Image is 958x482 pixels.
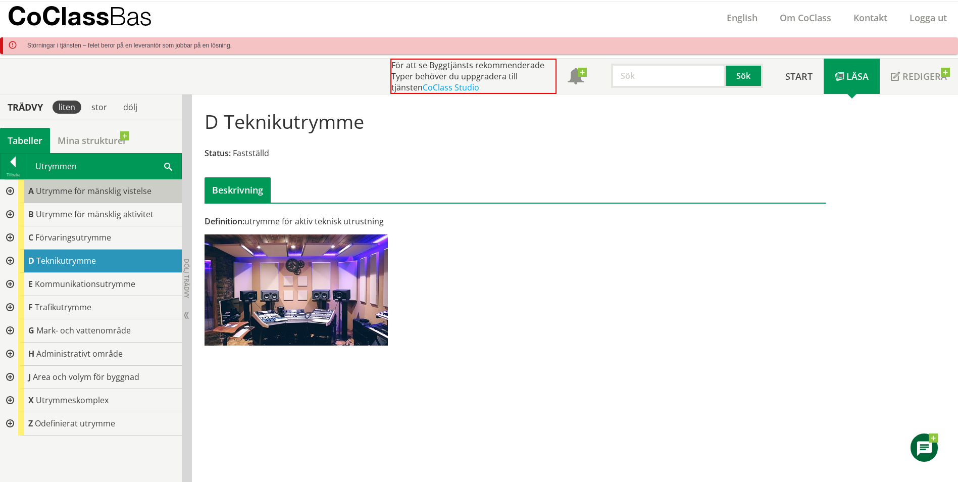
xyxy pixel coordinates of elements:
span: Odefinierat utrymme [35,418,115,429]
a: Mina strukturer [50,128,134,153]
button: Sök [726,64,763,88]
span: Sök i tabellen [164,161,172,171]
a: Redigera [880,59,958,94]
div: Utrymmen [26,154,181,179]
span: D [28,255,34,266]
div: stor [85,101,113,114]
div: För att se Byggtjänsts rekommenderade Typer behöver du uppgradera till tjänsten [390,59,557,94]
a: Start [774,59,824,94]
span: F [28,302,33,313]
a: Kontakt [842,12,898,24]
span: Administrativt område [36,348,123,359]
span: Mark- och vattenområde [36,325,131,336]
span: E [28,278,33,290]
a: CoClassBas [8,2,174,33]
span: Utrymme för mänsklig vistelse [36,185,152,197]
span: Utrymmeskomplex [36,395,109,406]
div: Trädvy [2,102,48,113]
h1: D Teknikutrymme [205,110,364,132]
span: Teknikutrymme [36,255,96,266]
img: d-teknikutrymme.jpg [205,234,388,346]
span: Fastställd [233,148,269,159]
span: Trafikutrymme [35,302,91,313]
span: G [28,325,34,336]
div: utrymme för aktiv teknisk utrustning [205,216,613,227]
span: H [28,348,34,359]
a: CoClass Studio [423,82,479,93]
div: Tillbaka [1,171,26,179]
span: Utrymme för mänsklig aktivitet [36,209,154,220]
div: liten [53,101,81,114]
a: Läsa [824,59,880,94]
a: Om CoClass [769,12,842,24]
a: Logga ut [898,12,958,24]
div: Beskrivning [205,177,271,203]
span: Notifikationer [568,69,584,85]
span: J [28,371,31,382]
span: Start [785,70,813,82]
span: Dölj trädvy [182,259,191,298]
a: English [716,12,769,24]
span: B [28,209,34,220]
span: C [28,232,33,243]
span: Status: [205,148,231,159]
span: Bas [109,1,152,31]
span: X [28,395,34,406]
span: Kommunikationsutrymme [35,278,135,290]
div: dölj [117,101,143,114]
span: Area och volym för byggnad [33,371,139,382]
span: Z [28,418,33,429]
span: Definition: [205,216,244,227]
input: Sök [611,64,726,88]
span: Läsa [846,70,869,82]
span: Förvaringsutrymme [35,232,111,243]
span: A [28,185,34,197]
p: CoClass [8,10,152,22]
span: Redigera [902,70,947,82]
